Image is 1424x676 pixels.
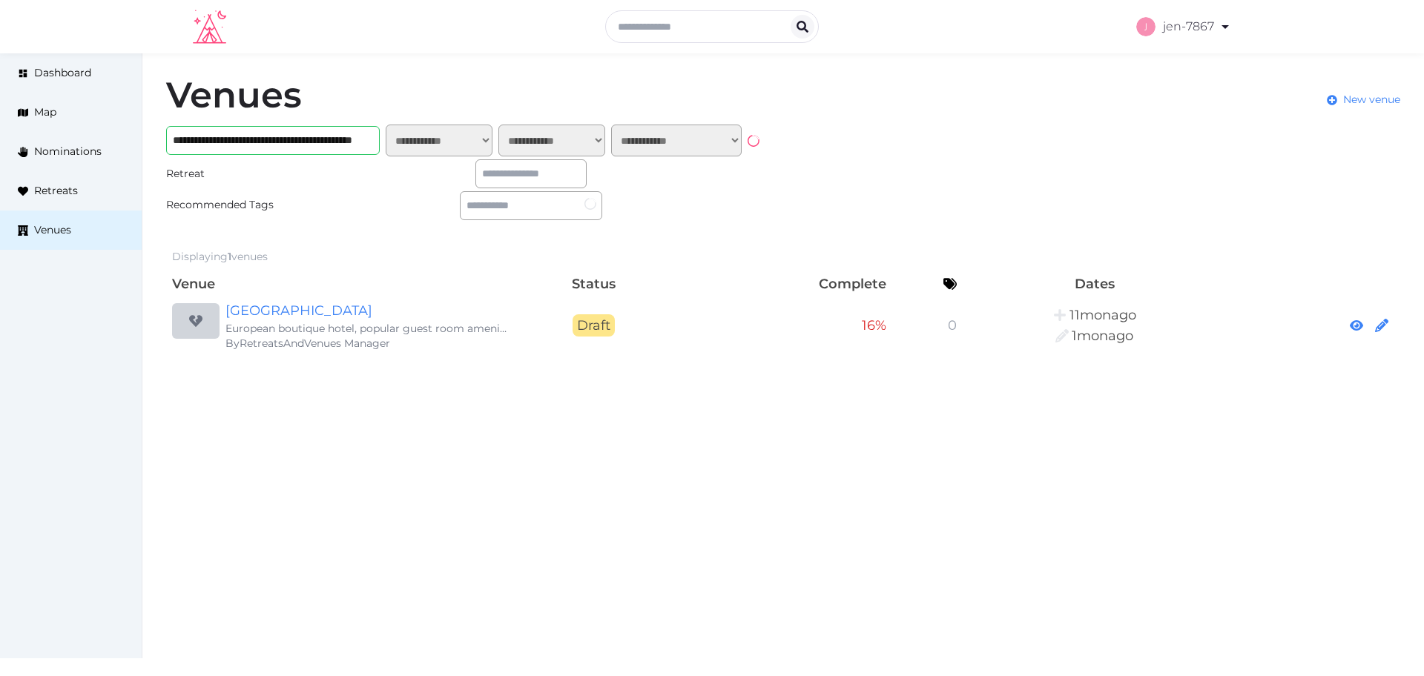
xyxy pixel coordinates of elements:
span: Venues [34,222,71,238]
span: 16 % [862,317,886,334]
th: Complete [671,271,892,297]
span: Retreats [34,183,78,199]
th: Dates [963,271,1227,297]
span: Nominations [34,144,102,159]
th: Venue [166,271,516,297]
h1: Venues [166,77,302,113]
div: Retreat [166,166,309,182]
span: 8:47AM, August 7th, 2025 [1072,328,1133,344]
span: Dashboard [34,65,91,81]
div: Displaying venues [172,249,268,265]
span: 1 [228,250,231,263]
th: Status [516,271,671,297]
span: Map [34,105,56,120]
span: Draft [573,314,615,337]
span: 3:25AM, October 11th, 2024 [1069,307,1136,323]
div: European boutique hotel, popular guest room amenities; located in the heart of the village, two b... [225,321,510,336]
a: [GEOGRAPHIC_DATA] [225,300,510,321]
a: New venue [1327,92,1400,107]
span: New venue [1343,92,1400,107]
span: 0 [948,317,957,334]
div: By RetreatsAndVenues Manager [225,336,510,351]
a: jen-7867 [1136,6,1231,47]
div: Recommended Tags [166,197,309,213]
